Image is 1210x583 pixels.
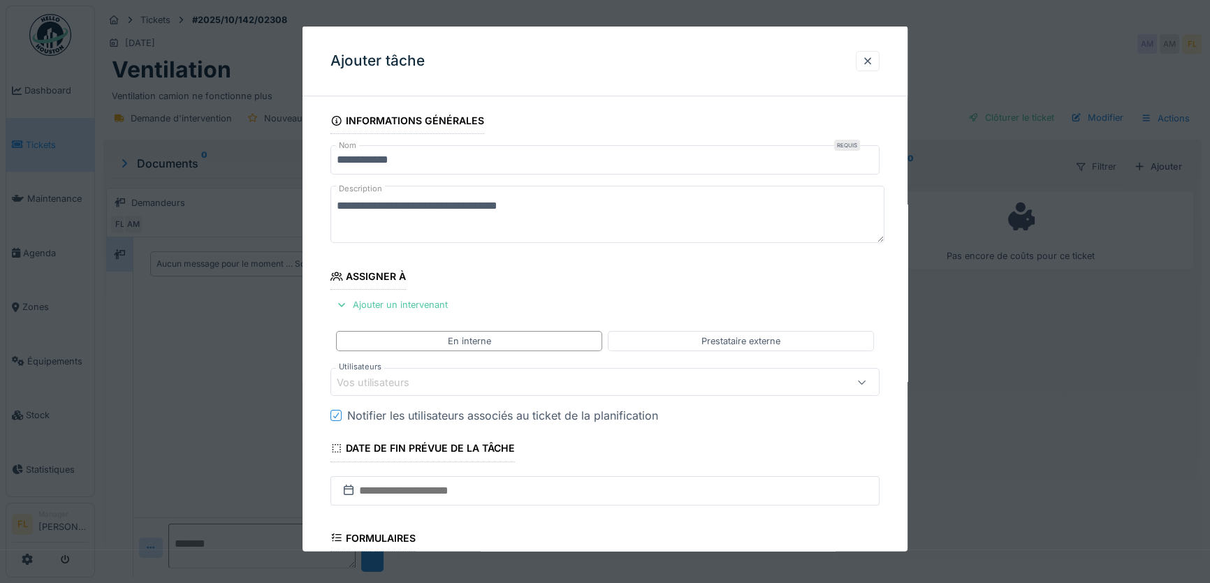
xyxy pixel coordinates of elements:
div: Notifier les utilisateurs associés au ticket de la planification [347,407,658,424]
label: Description [336,180,385,198]
div: Vos utilisateurs [337,374,429,390]
h3: Ajouter tâche [330,52,425,70]
div: Requis [834,140,860,151]
div: Prestataire externe [701,334,780,348]
div: Assigner à [330,266,406,290]
div: Informations générales [330,110,484,134]
div: Formulaires [330,527,416,551]
label: Utilisateurs [336,361,384,373]
label: Nom [336,140,359,152]
div: Date de fin prévue de la tâche [330,438,515,462]
div: Ajouter un intervenant [330,295,453,314]
div: En interne [448,334,491,348]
